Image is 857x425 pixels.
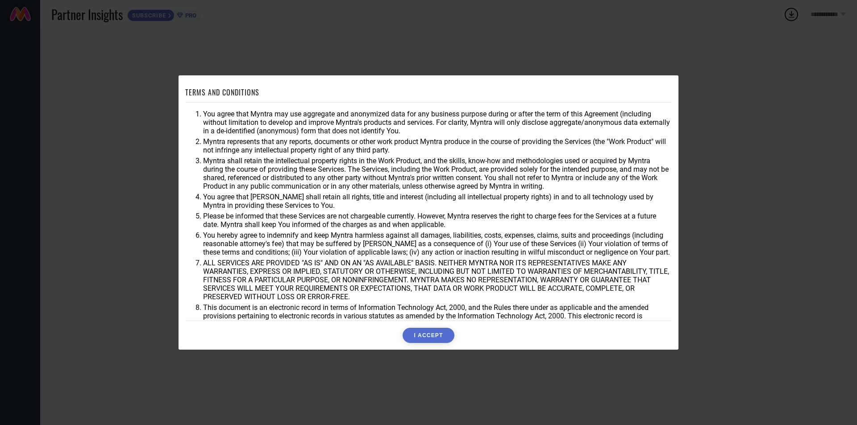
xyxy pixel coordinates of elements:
[185,87,259,98] h1: TERMS AND CONDITIONS
[203,110,672,135] li: You agree that Myntra may use aggregate and anonymized data for any business purpose during or af...
[203,193,672,210] li: You agree that [PERSON_NAME] shall retain all rights, title and interest (including all intellect...
[203,157,672,190] li: Myntra shall retain the intellectual property rights in the Work Product, and the skills, know-ho...
[203,303,672,329] li: This document is an electronic record in terms of Information Technology Act, 2000, and the Rules...
[203,259,672,301] li: ALL SERVICES ARE PROVIDED "AS IS" AND ON AN "AS AVAILABLE" BASIS. NEITHER MYNTRA NOR ITS REPRESEN...
[403,328,454,343] button: I ACCEPT
[203,212,672,229] li: Please be informed that these Services are not chargeable currently. However, Myntra reserves the...
[203,137,672,154] li: Myntra represents that any reports, documents or other work product Myntra produce in the course ...
[203,231,672,256] li: You hereby agree to indemnify and keep Myntra harmless against all damages, liabilities, costs, e...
